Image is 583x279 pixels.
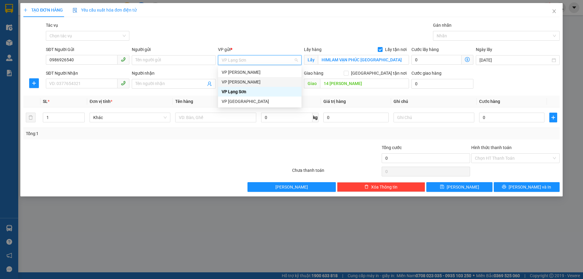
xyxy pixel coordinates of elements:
span: Yêu cầu xuất hóa đơn điện tử [73,8,137,12]
button: plus [29,78,39,88]
button: plus [549,113,557,122]
div: SĐT Người Gửi [46,46,129,53]
span: save [440,185,444,189]
span: delete [364,185,369,189]
span: Giá trị hàng [323,99,346,104]
label: Tác vụ [46,23,58,28]
span: Giao [304,79,320,88]
input: Ngày lấy [479,57,550,63]
div: VP [PERSON_NAME] [222,79,298,85]
span: SL [43,99,48,104]
input: Ghi Chú [394,113,474,122]
div: VP [PERSON_NAME] [222,69,298,76]
input: Dọc đường [320,79,409,88]
span: Xóa Thông tin [371,184,397,190]
img: icon [73,8,77,13]
div: VP [GEOGRAPHIC_DATA] [222,98,298,105]
div: VP Hà Nội [218,97,302,106]
div: VP gửi [218,46,302,53]
input: 0 [323,113,389,122]
label: Cước giao hàng [411,71,442,76]
button: printer[PERSON_NAME] và In [494,182,560,192]
span: kg [312,113,319,122]
span: Khác [93,113,167,122]
span: Lấy [304,55,318,65]
span: printer [502,185,506,189]
span: Đơn vị tính [90,99,112,104]
label: Hình thức thanh toán [471,145,512,150]
div: VP Lạng Sơn [218,87,302,97]
span: Giao hàng [304,71,323,76]
span: TẠO ĐƠN HÀNG [23,8,63,12]
span: Lấy tận nơi [383,46,409,53]
div: VP Lạng Sơn [222,88,298,95]
span: VP Lạng Sơn [222,56,298,65]
th: Ghi chú [391,96,477,107]
span: user-add [207,81,212,86]
div: VP Minh Khai [218,77,302,87]
span: [PERSON_NAME] [447,184,479,190]
label: Ngày lấy [476,47,492,52]
button: Close [546,3,563,20]
span: plus [23,8,28,12]
div: Người gửi [132,46,215,53]
button: [PERSON_NAME] [247,182,336,192]
input: Lấy tận nơi [318,55,409,65]
span: [PERSON_NAME] và In [509,184,551,190]
span: Cước hàng [479,99,500,104]
div: Chưa thanh toán [291,167,381,178]
span: plus [29,81,39,86]
span: Tổng cước [382,145,402,150]
span: [PERSON_NAME] [275,184,308,190]
label: Gán nhãn [433,23,452,28]
input: Cước giao hàng [411,79,473,89]
input: Cước lấy hàng [411,55,462,65]
span: Tên hàng [175,99,193,104]
label: Cước lấy hàng [411,47,439,52]
div: Tổng: 1 [26,130,225,137]
button: deleteXóa Thông tin [337,182,425,192]
span: close [552,9,557,14]
button: save[PERSON_NAME] [426,182,492,192]
input: VD: Bàn, Ghế [175,113,256,122]
span: phone [121,57,126,62]
span: dollar-circle [465,57,470,62]
span: Lấy hàng [304,47,322,52]
div: Người nhận [132,70,215,77]
span: plus [550,115,557,120]
span: phone [121,81,126,86]
span: [GEOGRAPHIC_DATA] tận nơi [349,70,409,77]
button: delete [26,113,36,122]
div: VP Cao Bằng [218,67,302,77]
div: SĐT Người Nhận [46,70,129,77]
